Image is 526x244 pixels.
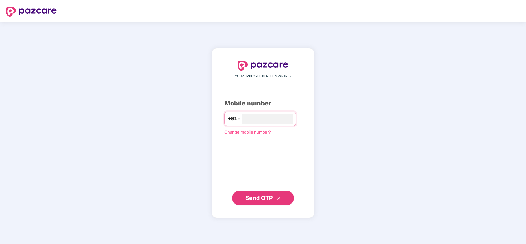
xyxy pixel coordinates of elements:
img: logo [6,7,57,17]
span: +91 [228,115,237,122]
a: Change mobile number? [224,130,271,134]
button: Send OTPdouble-right [232,191,294,205]
span: YOUR EMPLOYEE BENEFITS PARTNER [235,74,291,79]
span: down [237,117,241,121]
span: double-right [277,196,281,201]
span: Send OTP [245,195,273,201]
img: logo [238,61,288,71]
div: Mobile number [224,99,302,108]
